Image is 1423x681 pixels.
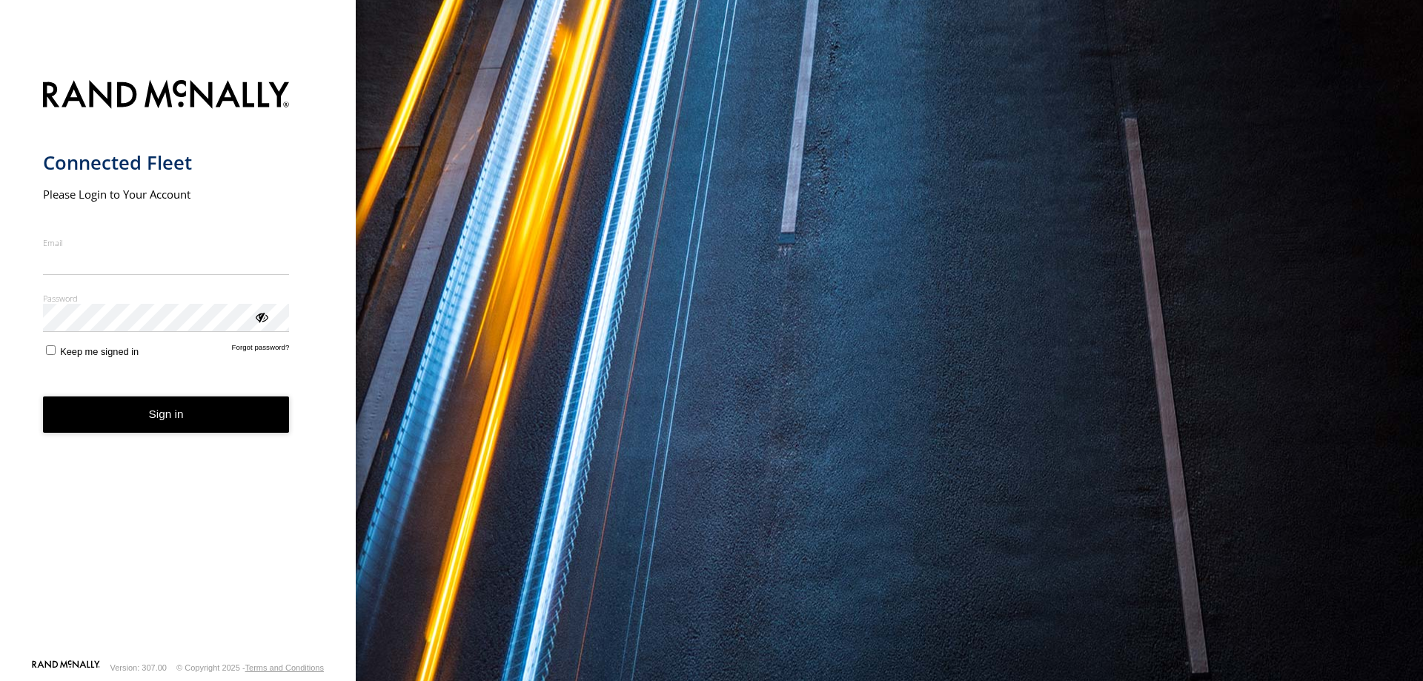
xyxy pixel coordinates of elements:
[253,309,268,324] div: ViewPassword
[43,293,290,304] label: Password
[43,237,290,248] label: Email
[43,150,290,175] h1: Connected Fleet
[43,396,290,433] button: Sign in
[43,187,290,202] h2: Please Login to Your Account
[245,663,324,672] a: Terms and Conditions
[176,663,324,672] div: © Copyright 2025 -
[232,343,290,357] a: Forgot password?
[43,71,314,659] form: main
[60,346,139,357] span: Keep me signed in
[32,660,100,675] a: Visit our Website
[110,663,167,672] div: Version: 307.00
[46,345,56,355] input: Keep me signed in
[43,77,290,115] img: Rand McNally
